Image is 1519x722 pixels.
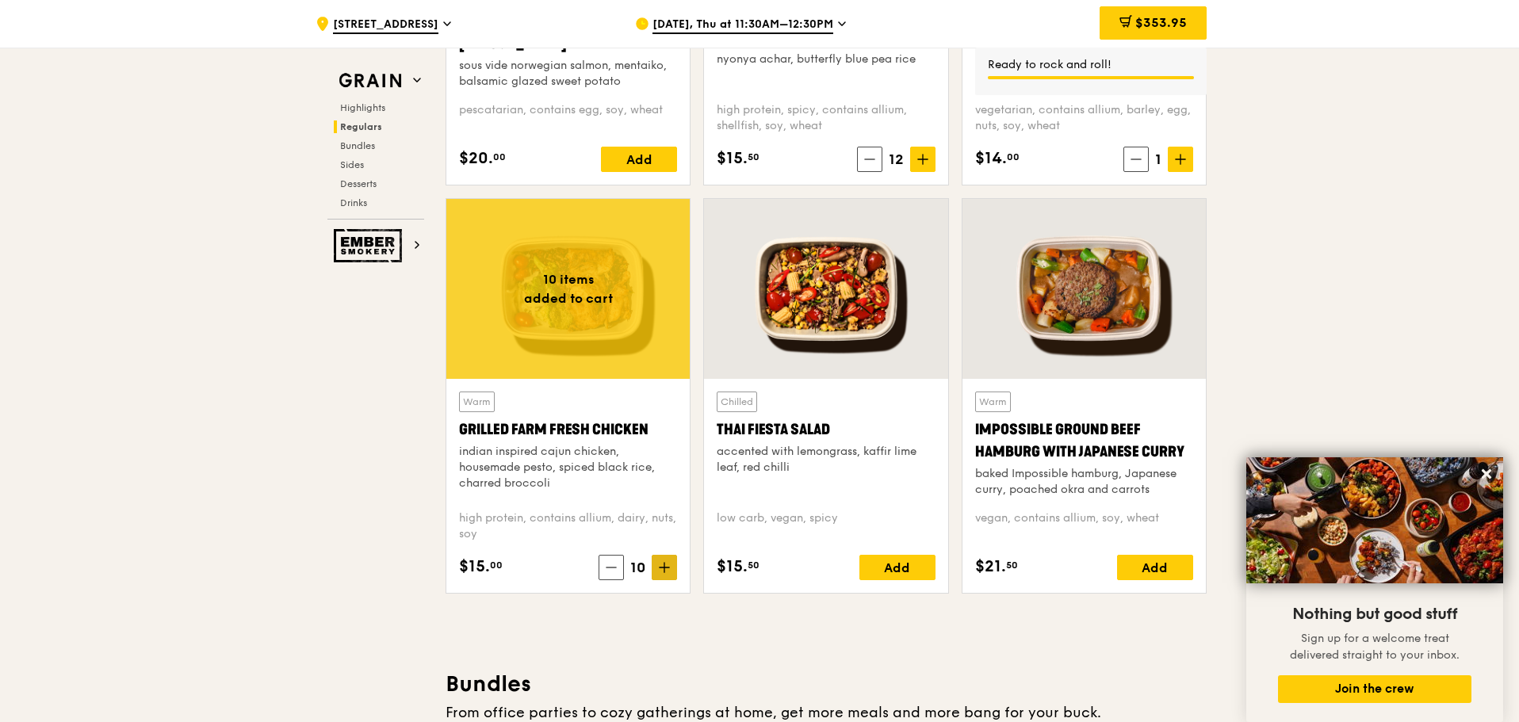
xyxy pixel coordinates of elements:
[340,178,377,189] span: Desserts
[717,102,935,134] div: high protein, spicy, contains allium, shellfish, soy, wheat
[333,17,438,34] span: [STREET_ADDRESS]
[975,510,1193,542] div: vegan, contains allium, soy, wheat
[446,670,1207,698] h3: Bundles
[459,147,493,170] span: $20.
[1292,605,1457,624] span: Nothing but good stuff
[975,418,1193,463] div: Impossible Ground Beef Hamburg with Japanese Curry
[624,556,652,579] span: 10
[459,58,677,90] div: sous vide norwegian salmon, mentaiko, balsamic glazed sweet potato
[1117,555,1193,580] div: Add
[882,148,910,170] span: 12
[717,444,935,476] div: accented with lemongrass, kaffir lime leaf, red chilli
[340,140,375,151] span: Bundles
[652,17,833,34] span: [DATE], Thu at 11:30AM–12:30PM
[340,121,382,132] span: Regulars
[340,197,367,208] span: Drinks
[859,555,936,580] div: Add
[459,418,677,441] div: Grilled Farm Fresh Chicken
[459,555,490,579] span: $15.
[334,67,407,95] img: Grain web logo
[1290,632,1460,662] span: Sign up for a welcome treat delivered straight to your inbox.
[717,36,935,67] div: housemade sambal marinated chicken, nyonya achar, butterfly blue pea rice
[988,57,1194,73] div: Ready to rock and roll!
[748,559,759,571] span: 50
[334,229,407,262] img: Ember Smokery web logo
[717,392,757,412] div: Chilled
[975,147,1007,170] span: $14.
[1246,457,1503,583] img: DSC07876-Edit02-Large.jpeg
[717,555,748,579] span: $15.
[340,159,364,170] span: Sides
[1278,675,1471,703] button: Join the crew
[1006,559,1018,571] span: 50
[459,102,677,134] div: pescatarian, contains egg, soy, wheat
[975,392,1011,412] div: Warm
[975,555,1006,579] span: $21.
[1007,151,1020,163] span: 00
[748,151,759,163] span: 50
[459,510,677,542] div: high protein, contains allium, dairy, nuts, soy
[717,147,748,170] span: $15.
[1474,461,1499,487] button: Close
[459,444,677,491] div: indian inspired cajun chicken, housemade pesto, spiced black rice, charred broccoli
[601,147,677,172] div: Add
[340,102,385,113] span: Highlights
[1135,15,1187,30] span: $353.95
[717,510,935,542] div: low carb, vegan, spicy
[493,151,506,163] span: 00
[490,559,503,571] span: 00
[975,102,1193,134] div: vegetarian, contains allium, barley, egg, nuts, soy, wheat
[717,418,935,441] div: Thai Fiesta Salad
[1149,148,1168,170] span: 1
[975,466,1193,498] div: baked Impossible hamburg, Japanese curry, poached okra and carrots
[459,392,495,412] div: Warm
